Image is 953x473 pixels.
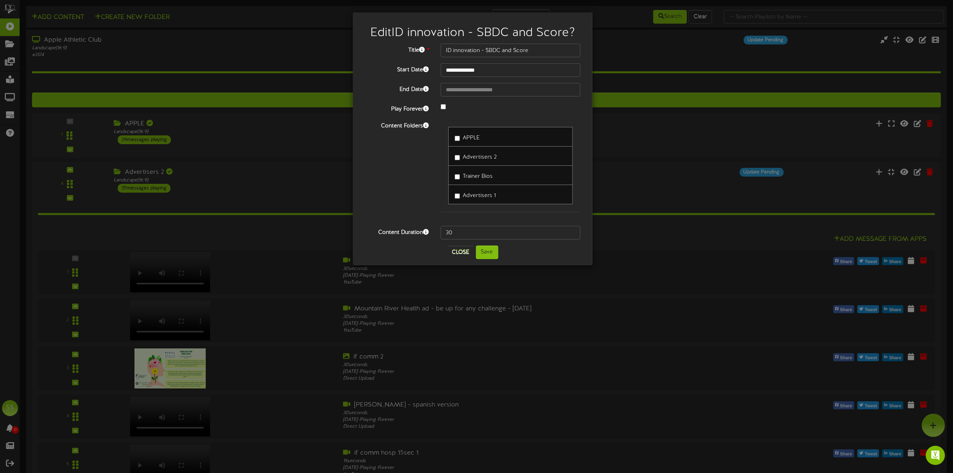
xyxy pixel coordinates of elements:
[359,44,435,54] label: Title
[441,44,580,57] input: Title
[455,193,460,199] input: Advertisers 1
[463,173,493,179] span: Trainer Bios
[441,226,580,240] input: 15
[359,226,435,237] label: Content Duration
[359,63,435,74] label: Start Date
[463,193,496,199] span: Advertisers 1
[463,135,480,141] span: APPLE
[365,26,580,40] h2: Edit ID innovation - SBDC and Score ?
[447,246,474,259] button: Close
[926,446,945,465] div: Open Intercom Messenger
[455,174,460,179] input: Trainer Bios
[476,246,498,259] button: Save
[359,119,435,130] label: Content Folders
[455,155,460,160] input: Advertisers 2
[455,136,460,141] input: APPLE
[359,103,435,113] label: Play Forever
[463,154,497,160] span: Advertisers 2
[359,83,435,94] label: End Date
